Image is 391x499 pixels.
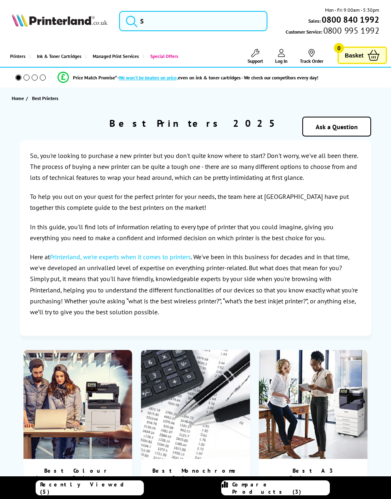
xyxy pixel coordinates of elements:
[12,94,24,102] span: Home
[24,350,132,490] a: Best Colour Laser Printers
[119,11,268,31] input: S
[248,49,263,64] a: Support
[286,27,379,36] span: Customer Service:
[322,14,379,25] b: 0800 840 1992
[30,191,361,213] p: To help you out on your quest for the perfect printer for your needs, the team here at [GEOGRAPHI...
[334,43,344,53] span: 0
[143,46,182,67] a: Special Offers
[338,47,387,64] a: Basket 0
[30,252,361,318] p: Here at . We've been in this business for decades and in that time, we've developed an unrivalled...
[300,49,323,64] a: Track Order
[73,75,117,81] span: Price Match Promise*
[275,58,288,64] span: Log In
[232,481,329,495] span: Compare Products (3)
[37,46,81,67] span: Ink & Toner Cartridges
[50,253,191,261] a: Printerland, we're experts when it comes to printers
[24,459,132,490] div: Best Colour Laser Printers
[141,459,250,490] div: Best Monochrome Printers
[308,17,320,25] span: Sales:
[24,350,132,459] img: Best Colour Laser Printers
[32,94,58,102] span: Best Printers
[316,123,358,131] a: Ask a Question
[275,49,288,64] a: Log In
[30,46,85,67] a: Ink & Toner Cartridges
[325,6,379,14] span: Mon - Fri 9:00am - 5:30pm
[36,480,144,495] a: Recently Viewed (5)
[141,350,250,459] img: Best Monochrome Printers
[221,480,330,495] a: Compare Products (3)
[259,459,368,490] div: Best A3 Printers
[4,70,372,85] li: modal_Promise
[30,222,361,243] p: In this guide, you'll find lots of information relating to every type of printer that you could i...
[141,350,250,490] a: Best Monochrome Printers
[259,350,368,459] img: Best A3 Printers
[345,50,363,61] span: Basket
[85,46,143,67] a: Managed Print Services
[20,117,371,130] h1: Best Printers 2025
[40,481,144,495] span: Recently Viewed (5)
[32,94,60,102] a: Best Printers
[248,58,263,64] span: Support
[4,46,30,67] a: Printers
[12,13,107,27] img: Printerland Logo
[12,13,107,28] a: Printerland Logo
[12,94,26,102] a: Home
[320,16,379,23] a: 0800 840 1992
[117,75,318,81] div: - even on ink & toner cartridges - We check our competitors every day!
[322,27,379,34] span: 0800 995 1992
[119,75,178,81] span: We won’t be beaten on price,
[30,150,361,183] p: So, you're looking to purchase a new printer but you don't quite know where to start? Don't worry...
[259,350,368,490] a: Best A3 Printers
